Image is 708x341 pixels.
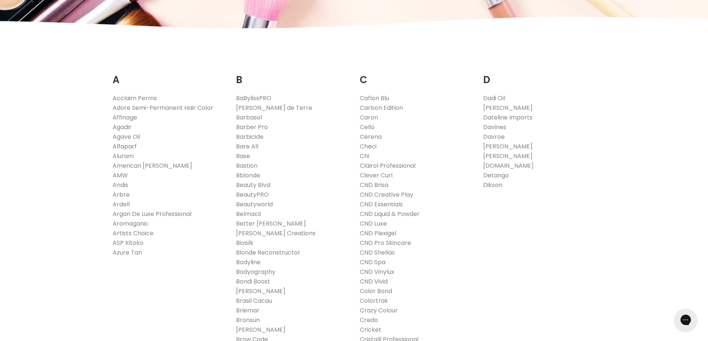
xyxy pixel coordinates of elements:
[360,94,389,102] a: Caflon Blu
[113,171,128,180] a: AMW
[360,123,375,131] a: Cello
[236,94,271,102] a: BaBylissPRO
[360,63,472,88] h2: C
[483,94,505,102] a: Dadi Oil
[483,113,533,122] a: Dateline Imports
[236,248,300,257] a: Blonde Reconstructor
[236,161,258,170] a: Bastion
[236,229,316,237] a: [PERSON_NAME] Creations
[236,258,261,266] a: Bodyline
[236,113,262,122] a: Barbasol
[236,171,260,180] a: Bblonde
[236,152,250,160] a: Base
[113,239,143,247] a: ASP Kitoko
[113,200,130,209] a: Ardell
[360,142,376,151] a: Checi
[236,296,272,305] a: Brasil Cacau
[360,229,396,237] a: CND Plexigel
[360,190,413,199] a: CND Creative Play
[236,181,270,189] a: Beauty Blvd
[360,306,398,315] a: Crazy Colour
[360,171,392,180] a: Clever Curl
[483,142,533,151] a: [PERSON_NAME]
[483,123,506,131] a: Davines
[483,171,509,180] a: Detango
[236,132,264,141] a: Barbicide
[236,210,261,218] a: Belmacil
[360,181,388,189] a: CND Brisa
[483,104,533,112] a: [PERSON_NAME]
[236,325,285,334] a: [PERSON_NAME]
[113,190,130,199] a: Arbre
[113,142,137,151] a: Alfaparf
[236,316,260,324] a: Bronsun
[360,113,378,122] a: Caron
[236,190,269,199] a: BeautyPRO
[360,239,411,247] a: CND Pro Skincare
[113,219,149,228] a: Aromaganic
[236,63,349,88] h2: B
[113,94,157,102] a: Acclaim Perms
[360,258,385,266] a: CND Spa
[113,161,192,170] a: American [PERSON_NAME]
[360,277,388,286] a: CND Vivid
[113,229,153,237] a: Artists Choice
[113,210,191,218] a: Argan De Luxe Professional
[236,268,275,276] a: Bodyography
[236,142,258,151] a: Bare All
[360,316,378,324] a: Credo
[483,181,502,189] a: Dikson
[236,123,268,131] a: Barber Pro
[360,161,416,170] a: Clairol Professional
[236,277,270,286] a: Bondi Boost
[113,104,213,112] a: Adore Semi-Permanent Hair Color
[360,210,420,218] a: CND Liquid & Powder
[236,219,306,228] a: Better [PERSON_NAME]
[360,104,403,112] a: Carbon Edition
[236,200,273,209] a: Beautyworld
[113,248,142,257] a: Azure Tan
[113,181,128,189] a: Andis
[236,306,259,315] a: Briemar
[360,296,388,305] a: Colortrak
[483,161,534,170] a: [DOMAIN_NAME]
[671,306,701,334] iframe: Gorgias live chat messenger
[483,132,505,141] a: Davroe
[360,200,403,209] a: CND Essentials
[113,152,134,160] a: Aluram
[360,248,395,257] a: CND Shellac
[360,268,394,276] a: CND Vinylux
[113,63,225,88] h2: A
[360,219,387,228] a: CND Luxe
[236,239,253,247] a: Biosilk
[113,132,140,141] a: Agave Oil
[236,287,285,295] a: [PERSON_NAME]
[236,104,312,112] a: [PERSON_NAME] de Terre
[360,152,369,160] a: Chi
[360,325,381,334] a: Cricket
[360,132,382,141] a: Cerena
[483,63,596,88] h2: D
[483,152,533,160] a: [PERSON_NAME]
[113,123,132,131] a: Agadir
[113,113,137,122] a: Affinage
[360,287,392,295] a: Color Bond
